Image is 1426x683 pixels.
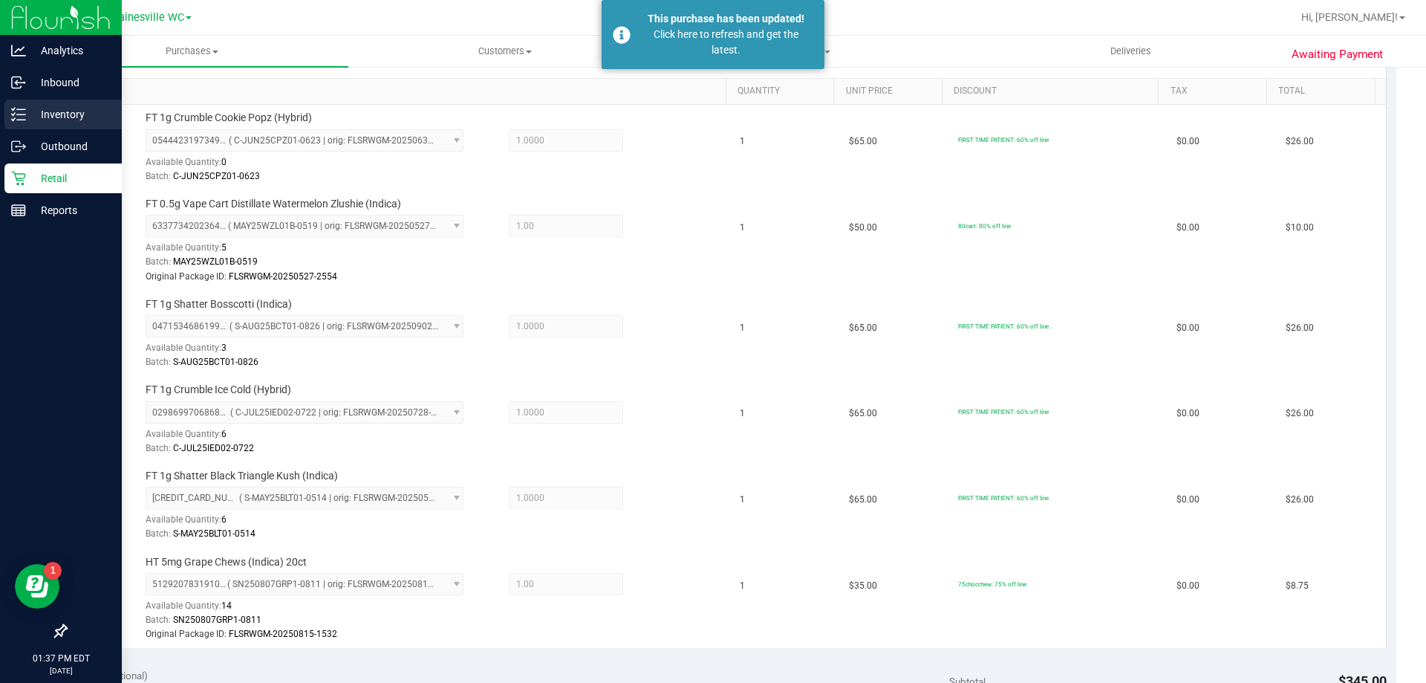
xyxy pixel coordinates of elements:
[738,85,828,97] a: Quantity
[173,171,260,181] span: C-JUN25CPZ01-0623
[146,528,171,539] span: Batch:
[146,424,480,453] div: Available Quantity:
[1176,135,1199,149] span: $0.00
[1292,46,1383,63] span: Awaiting Payment
[639,27,813,58] div: Click here to refresh and get the latest.
[26,74,115,91] p: Inbound
[849,221,877,235] span: $50.00
[1286,221,1314,235] span: $10.00
[146,171,171,181] span: Batch:
[146,357,171,367] span: Batch:
[1176,407,1199,421] span: $0.00
[26,106,115,123] p: Inventory
[146,297,292,311] span: FT 1g Shatter Bosscotti (Indica)
[11,139,26,154] inline-svg: Outbound
[146,443,171,453] span: Batch:
[1286,493,1314,507] span: $26.00
[349,45,660,58] span: Customers
[221,514,227,525] span: 6
[173,615,261,625] span: SN250807GRP1-0811
[1286,321,1314,335] span: $26.00
[229,271,337,282] span: FLSRWGM-20250527-2554
[26,201,115,219] p: Reports
[146,237,480,266] div: Available Quantity:
[11,203,26,218] inline-svg: Reports
[1176,321,1199,335] span: $0.00
[146,595,480,624] div: Available Quantity:
[958,494,1049,502] span: FIRST TIME PATIENT: 60% off line
[740,135,745,149] span: 1
[974,36,1287,67] a: Deliveries
[173,528,255,539] span: S-MAY25BLT01-0514
[221,157,227,167] span: 0
[954,85,1153,97] a: Discount
[1171,85,1261,97] a: Tax
[146,615,171,625] span: Batch:
[146,509,480,538] div: Available Quantity:
[1301,11,1398,23] span: Hi, [PERSON_NAME]!
[849,579,877,593] span: $35.00
[958,222,1011,230] span: 80cart: 80% off line
[11,107,26,122] inline-svg: Inventory
[639,11,813,27] div: This purchase has been updated!
[1286,407,1314,421] span: $26.00
[146,197,401,211] span: FT 0.5g Vape Cart Distillate Watermelon Zlushie (Indica)
[221,242,227,253] span: 5
[146,271,227,282] span: Original Package ID:
[740,221,745,235] span: 1
[11,171,26,186] inline-svg: Retail
[11,75,26,90] inline-svg: Inbound
[958,580,1026,588] span: 75chocchew: 75% off line
[1176,579,1199,593] span: $0.00
[146,256,171,267] span: Batch:
[15,564,59,609] iframe: Resource center
[849,135,877,149] span: $65.00
[849,493,877,507] span: $65.00
[849,407,877,421] span: $65.00
[348,36,661,67] a: Customers
[221,343,227,353] span: 3
[146,469,338,483] span: FT 1g Shatter Black Triangle Kush (Indica)
[26,137,115,155] p: Outbound
[146,337,480,366] div: Available Quantity:
[846,85,937,97] a: Unit Price
[26,42,115,59] p: Analytics
[958,408,1049,415] span: FIRST TIME PATIENT: 60% off line
[221,601,232,611] span: 14
[7,652,115,665] p: 01:37 PM EDT
[1286,135,1314,149] span: $26.00
[173,256,258,267] span: MAY25WZL01B-0519
[1286,579,1309,593] span: $8.75
[958,323,1049,330] span: FIRST TIME PATIENT: 60% off line
[111,11,184,24] span: Gainesville WC
[740,321,745,335] span: 1
[88,85,720,97] a: SKU
[7,665,115,676] p: [DATE]
[26,169,115,187] p: Retail
[1176,493,1199,507] span: $0.00
[1176,221,1199,235] span: $0.00
[740,493,745,507] span: 1
[146,111,312,125] span: FT 1g Crumble Cookie Popz (Hybrid)
[740,579,745,593] span: 1
[1090,45,1171,58] span: Deliveries
[229,629,337,639] span: FLSRWGM-20250815-1532
[958,136,1049,143] span: FIRST TIME PATIENT: 60% off line
[11,43,26,58] inline-svg: Analytics
[146,629,227,639] span: Original Package ID:
[146,152,480,181] div: Available Quantity:
[1278,85,1369,97] a: Total
[36,45,348,58] span: Purchases
[740,407,745,421] span: 1
[36,36,348,67] a: Purchases
[849,321,877,335] span: $65.00
[146,555,307,569] span: HT 5mg Grape Chews (Indica) 20ct
[173,357,258,367] span: S-AUG25BCT01-0826
[146,383,291,397] span: FT 1g Crumble Ice Cold (Hybrid)
[44,562,62,580] iframe: Resource center unread badge
[173,443,254,453] span: C-JUL25IED02-0722
[221,429,227,439] span: 6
